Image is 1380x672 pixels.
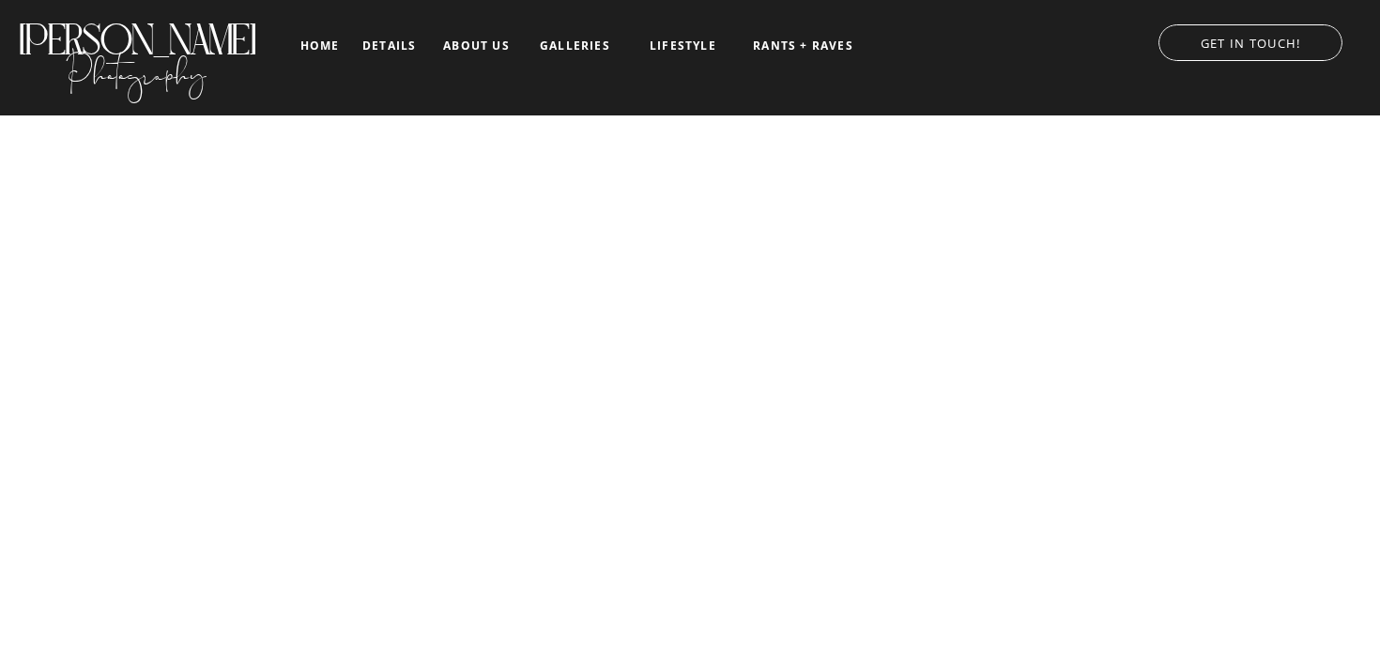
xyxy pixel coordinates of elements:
[298,39,342,52] a: home
[1140,31,1361,50] a: GET IN TOUCH!
[362,39,416,51] a: details
[382,398,998,418] h1: Luxury Austin Wedding Photographer Capturing Real, Nostalgic Moments
[536,39,614,53] a: galleries
[751,39,855,53] a: RANTS + RAVES
[437,39,515,53] a: about us
[16,15,257,46] a: [PERSON_NAME]
[16,37,257,99] a: Photography
[179,435,1201,485] h3: TELLING YOUR LOVE STORY
[424,533,956,552] h2: DOCUMENTARY-STYLE PHOTOGRAPHY WITH A TOUCH OF EDITORIAL FLAIR
[636,39,730,53] a: LIFESTYLE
